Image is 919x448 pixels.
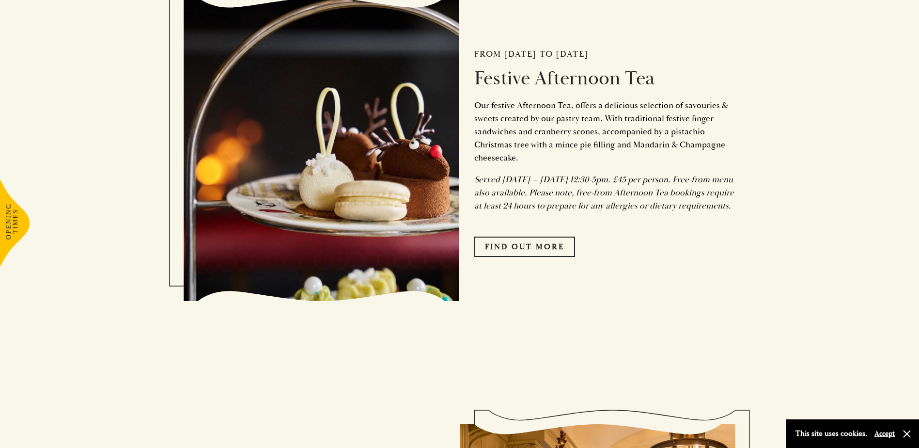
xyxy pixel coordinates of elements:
p: Our festive Afternoon Tea, offers a delicious selection of savouries & sweets created by our past... [474,99,736,164]
button: Accept [874,429,895,438]
p: This site uses cookies. [795,427,867,441]
button: Close and accept [902,429,912,439]
h2: From [DATE] to [DATE] [474,49,736,60]
a: FIND OUT MORE [474,237,575,257]
em: Served [DATE] – [DATE] 12:30-5pm. £45 per person. Free-from menu also available. Please note, fre... [474,174,734,211]
h2: Festive Afternoon Tea [474,67,736,90]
